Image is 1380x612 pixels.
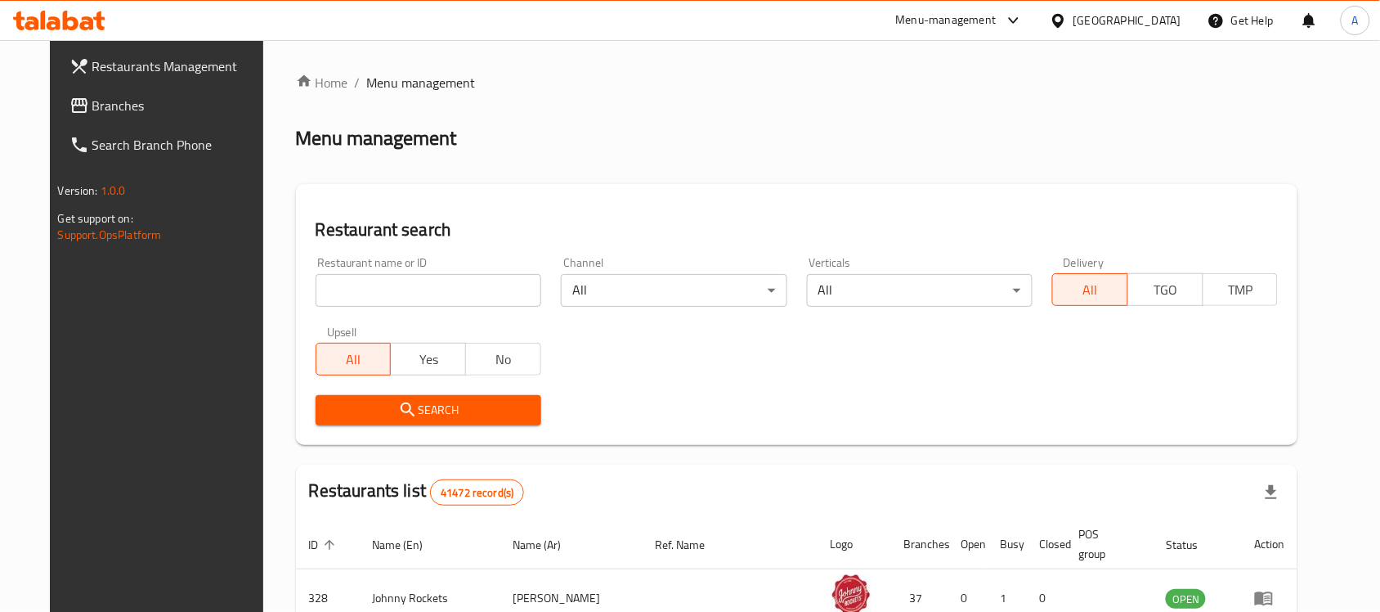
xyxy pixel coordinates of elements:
button: All [1052,273,1128,306]
label: Delivery [1064,257,1104,268]
span: 41472 record(s) [431,485,523,501]
a: Restaurants Management [56,47,280,86]
div: [GEOGRAPHIC_DATA] [1073,11,1181,29]
span: Name (Ar) [513,535,582,555]
span: OPEN [1166,590,1206,609]
button: All [316,343,392,376]
th: Open [948,520,988,569]
span: TGO [1135,278,1197,302]
span: Yes [397,348,459,371]
span: Branches [92,96,267,115]
span: Get support on: [58,208,133,229]
a: Search Branch Phone [56,125,280,164]
h2: Menu management [296,125,457,151]
div: Menu [1254,588,1284,608]
span: Menu management [367,73,476,92]
label: Upsell [327,326,357,338]
li: / [355,73,361,92]
span: All [1060,278,1122,302]
span: ID [309,535,340,555]
div: Total records count [430,479,524,506]
a: Branches [56,86,280,125]
button: TGO [1127,273,1203,306]
button: Search [316,395,541,425]
input: Search for restaurant name or ID.. [316,274,541,307]
h2: Restaurant search [316,218,1279,242]
th: Logo [818,520,891,569]
span: POS group [1079,524,1134,564]
button: Yes [390,343,466,376]
div: Export file [1252,473,1291,512]
a: Support.OpsPlatform [58,224,162,245]
h2: Restaurants list [309,479,525,506]
div: Menu-management [896,11,997,30]
span: Search [329,400,528,421]
div: OPEN [1166,589,1206,609]
span: No [473,348,535,371]
a: Home [296,73,348,92]
span: TMP [1210,278,1272,302]
th: Branches [891,520,948,569]
th: Busy [988,520,1027,569]
span: Name (En) [373,535,445,555]
span: Status [1166,535,1219,555]
th: Closed [1027,520,1066,569]
button: No [465,343,541,376]
span: A [1352,11,1359,29]
span: Ref. Name [655,535,726,555]
th: Action [1241,520,1297,569]
span: Search Branch Phone [92,135,267,155]
span: Restaurants Management [92,56,267,76]
span: 1.0.0 [101,180,126,201]
div: All [561,274,786,307]
div: All [807,274,1033,307]
nav: breadcrumb [296,73,1298,92]
span: Version: [58,180,98,201]
span: All [323,348,385,371]
button: TMP [1203,273,1279,306]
